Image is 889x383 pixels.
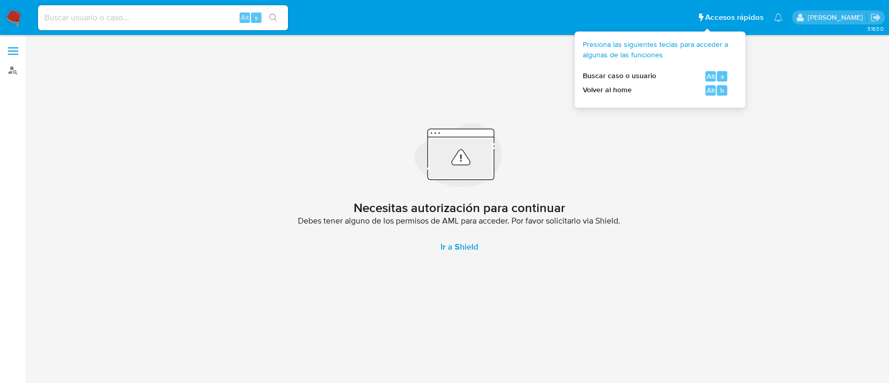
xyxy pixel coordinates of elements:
[441,234,478,260] span: Ir a Shield
[808,13,867,22] p: federico.dibella@mercadolibre.com
[583,85,632,96] span: Volver al home
[255,13,258,22] span: s
[870,12,881,23] a: Salir
[262,10,284,25] button: search-icon
[720,85,724,95] span: h
[298,216,620,226] span: Debes tener alguno de los permisos de AML para acceder. Por favor solicitarlo via Shield.
[774,13,783,22] a: Notificaciones
[721,71,724,81] span: s
[354,200,565,216] h2: Necesitas autorización para continuar
[38,11,288,24] input: Buscar usuario o caso...
[583,40,729,60] span: Presiona las siguientes teclas para acceder a algunas de las funciones
[707,71,715,81] span: Alt
[705,12,763,23] span: Accesos rápidos
[707,85,715,95] span: Alt
[428,234,491,260] a: Ir a Shield
[241,13,249,22] span: Alt
[583,71,656,82] span: Buscar caso o usuario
